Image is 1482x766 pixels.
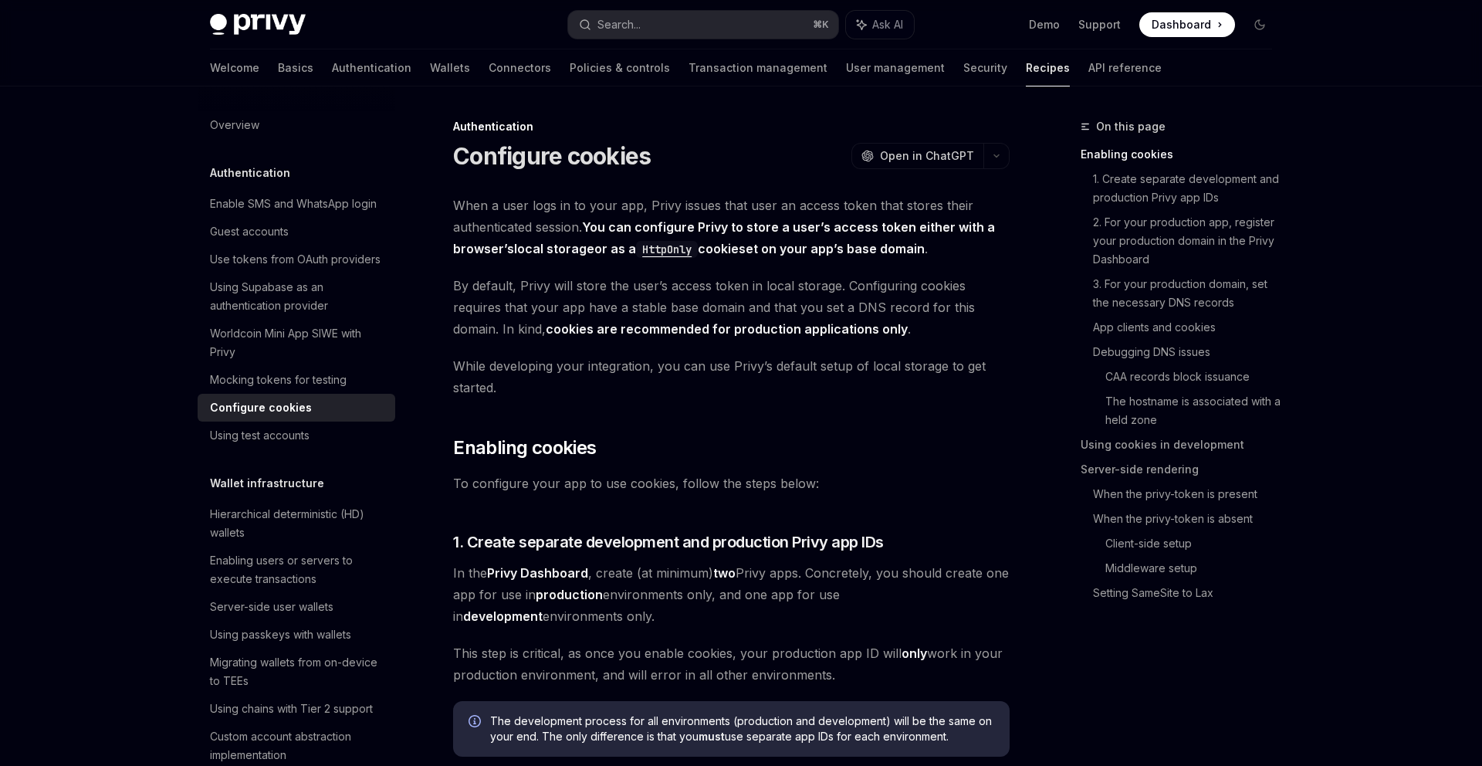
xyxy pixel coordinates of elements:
a: Setting SameSite to Lax [1093,581,1284,605]
div: Custom account abstraction implementation [210,727,386,764]
span: In the , create (at minimum) Privy apps. Concretely, you should create one app for use in environ... [453,562,1010,627]
a: CAA records block issuance [1105,364,1284,389]
strong: production [536,587,603,602]
a: API reference [1088,49,1162,86]
a: Debugging DNS issues [1093,340,1284,364]
button: Search...⌘K [568,11,838,39]
a: Demo [1029,17,1060,32]
a: When the privy-token is absent [1093,507,1284,531]
a: Migrating wallets from on-device to TEEs [198,649,395,695]
div: Enabling users or servers to execute transactions [210,551,386,588]
a: Security [963,49,1007,86]
div: Overview [210,116,259,134]
div: Worldcoin Mini App SIWE with Privy [210,324,386,361]
a: Server-side rendering [1081,457,1284,482]
span: On this page [1096,117,1166,136]
a: Use tokens from OAuth providers [198,246,395,273]
strong: only [902,646,927,661]
div: Authentication [453,119,1010,134]
div: Guest accounts [210,222,289,241]
div: Hierarchical deterministic (HD) wallets [210,505,386,542]
a: Middleware setup [1105,556,1284,581]
h1: Configure cookies [453,142,651,170]
span: To configure your app to use cookies, follow the steps below: [453,473,1010,494]
a: Privy Dashboard [487,565,588,581]
div: Mocking tokens for testing [210,371,347,389]
span: The development process for all environments (production and development) will be the same on you... [490,713,994,744]
img: dark logo [210,14,306,36]
a: Welcome [210,49,259,86]
strong: must [699,730,725,743]
span: This step is critical, as once you enable cookies, your production app ID will work in your produ... [453,642,1010,686]
a: 3. For your production domain, set the necessary DNS records [1093,272,1284,315]
a: Using passkeys with wallets [198,621,395,649]
button: Ask AI [846,11,914,39]
span: ⌘ K [813,19,829,31]
a: Enabling users or servers to execute transactions [198,547,395,593]
div: Using passkeys with wallets [210,625,351,644]
span: 1. Create separate development and production Privy app IDs [453,531,884,553]
span: Dashboard [1152,17,1211,32]
strong: cookies are recommended for production applications only [546,321,908,337]
a: Using chains with Tier 2 support [198,695,395,723]
div: Configure cookies [210,398,312,417]
a: When the privy-token is present [1093,482,1284,507]
a: Support [1078,17,1121,32]
div: Migrating wallets from on-device to TEEs [210,653,386,690]
a: Transaction management [689,49,827,86]
svg: Info [469,715,484,730]
a: Using cookies in development [1081,432,1284,457]
span: While developing your integration, you can use Privy’s default setup of local storage to get star... [453,355,1010,398]
a: Using Supabase as an authentication provider [198,273,395,320]
a: Mocking tokens for testing [198,366,395,394]
a: Wallets [430,49,470,86]
strong: two [713,565,736,581]
span: Ask AI [872,17,903,32]
a: Basics [278,49,313,86]
a: The hostname is associated with a held zone [1105,389,1284,432]
h5: Authentication [210,164,290,182]
button: Open in ChatGPT [851,143,983,169]
div: Server-side user wallets [210,598,333,616]
a: HttpOnlycookie [636,241,739,256]
a: 1. Create separate development and production Privy app IDs [1093,167,1284,210]
a: Connectors [489,49,551,86]
div: Using chains with Tier 2 support [210,700,373,718]
span: By default, Privy will store the user’s access token in local storage. Configuring cookies requir... [453,275,1010,340]
a: Policies & controls [570,49,670,86]
a: Dashboard [1139,12,1235,37]
a: Overview [198,111,395,139]
a: User management [846,49,945,86]
strong: You can configure Privy to store a user’s access token either with a browser’s or as a set on you... [453,219,995,257]
a: local storage [514,241,594,257]
a: Enabling cookies [1081,142,1284,167]
div: Enable SMS and WhatsApp login [210,195,377,213]
span: Enabling cookies [453,436,596,460]
a: Authentication [332,49,411,86]
a: Hierarchical deterministic (HD) wallets [198,500,395,547]
a: App clients and cookies [1093,315,1284,340]
a: Recipes [1026,49,1070,86]
a: Using test accounts [198,422,395,449]
a: Server-side user wallets [198,593,395,621]
div: Using test accounts [210,426,310,445]
code: HttpOnly [636,241,698,258]
span: Open in ChatGPT [880,148,974,164]
a: Guest accounts [198,218,395,246]
div: Using Supabase as an authentication provider [210,278,386,315]
a: Enable SMS and WhatsApp login [198,190,395,218]
a: Configure cookies [198,394,395,422]
div: Search... [597,15,641,34]
a: Client-side setup [1105,531,1284,556]
strong: development [463,608,543,624]
a: 2. For your production app, register your production domain in the Privy Dashboard [1093,210,1284,272]
div: Use tokens from OAuth providers [210,250,381,269]
a: Worldcoin Mini App SIWE with Privy [198,320,395,366]
button: Toggle dark mode [1247,12,1272,37]
span: When a user logs in to your app, Privy issues that user an access token that stores their authent... [453,195,1010,259]
h5: Wallet infrastructure [210,474,324,493]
